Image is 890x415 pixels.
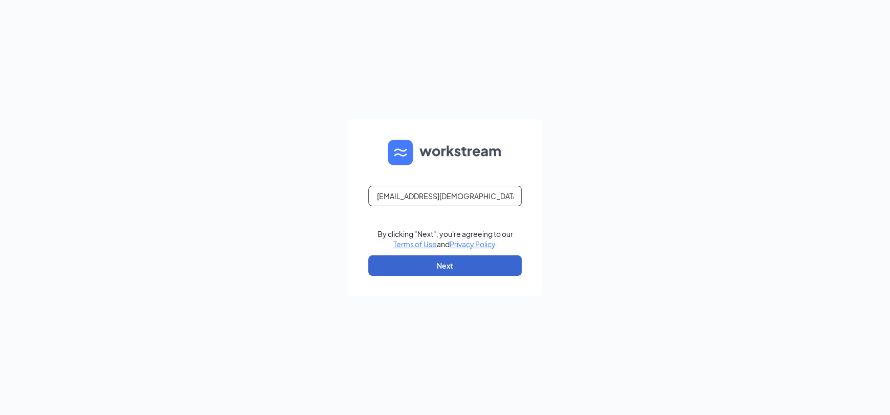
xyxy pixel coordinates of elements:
a: Terms of Use [393,239,437,249]
img: WS logo and Workstream text [388,140,502,165]
a: Privacy Policy [450,239,495,249]
input: Email [368,186,522,206]
button: Next [368,255,522,276]
div: By clicking "Next", you're agreeing to our and . [377,229,513,249]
